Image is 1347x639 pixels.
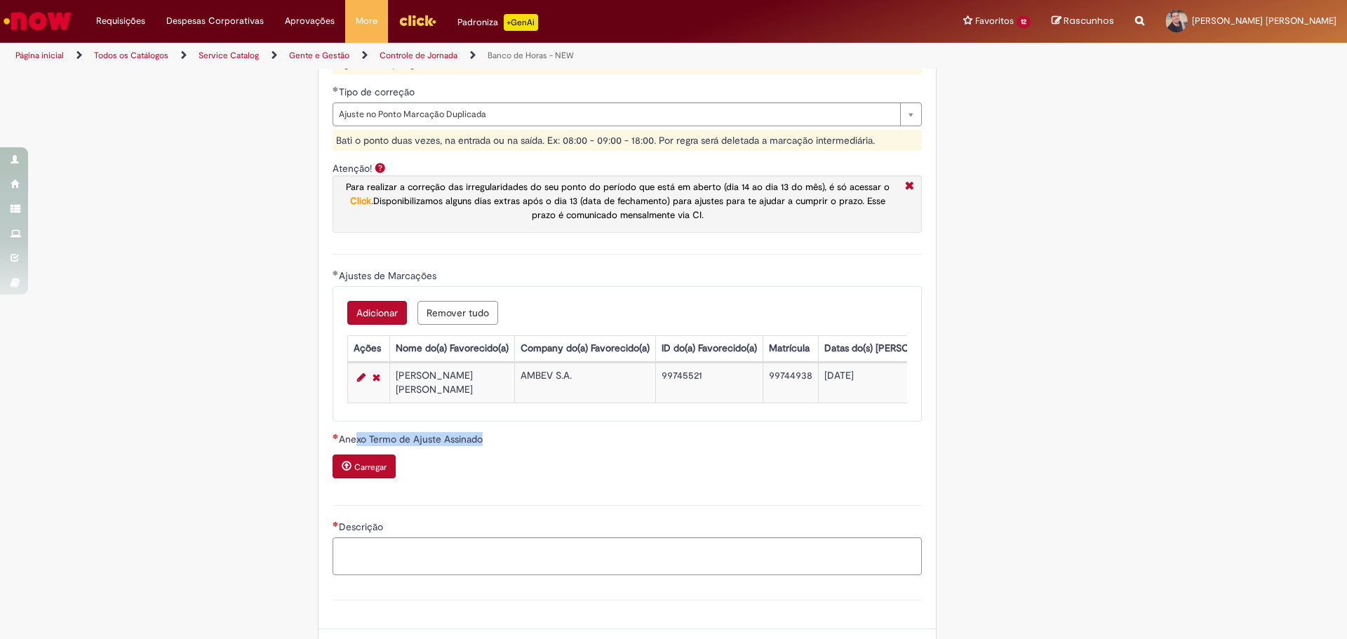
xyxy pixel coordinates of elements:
[333,162,372,175] label: Atenção!
[514,363,655,403] td: AMBEV S.A.
[94,50,168,61] a: Todos os Catálogos
[373,195,885,221] span: Disponibilizamos alguns dias extras após o dia 13 (data de fechamento) para ajustes para te ajuda...
[902,180,918,194] i: Fechar More information Por question_atencao_ajuste_ponto_aberto
[339,103,893,126] span: Ajuste no Ponto Marcação Duplicada
[333,537,922,575] textarea: Descrição
[354,369,369,386] a: Editar Linha 1
[514,335,655,361] th: Company do(a) Favorecido(a)
[333,521,339,527] span: Necessários
[339,520,386,533] span: Descrição
[1192,15,1336,27] span: [PERSON_NAME] [PERSON_NAME]
[350,195,371,207] a: Click
[333,86,339,92] span: Obrigatório Preenchido
[457,14,538,31] div: Padroniza
[339,86,417,98] span: Tipo de correção
[389,335,514,361] th: Nome do(a) Favorecido(a)
[818,363,968,403] td: [DATE]
[389,363,514,403] td: [PERSON_NAME] [PERSON_NAME]
[1052,15,1114,28] a: Rascunhos
[347,335,389,361] th: Ações
[339,269,439,282] span: Ajustes de Marcações
[166,14,264,28] span: Despesas Corporativas
[1064,14,1114,27] span: Rascunhos
[285,14,335,28] span: Aprovações
[333,130,922,151] div: Bati o ponto duas vezes, na entrada ou na saída. Ex: 08:00 - 09:00 - 18:00. Por regra será deleta...
[763,335,818,361] th: Matrícula
[417,301,498,325] button: Remove all rows for Ajustes de Marcações
[347,301,407,325] button: Add a row for Ajustes de Marcações
[1,7,74,35] img: ServiceNow
[333,433,339,439] span: Necessários
[369,369,384,386] a: Remover linha 1
[504,14,538,31] p: +GenAi
[818,335,968,361] th: Datas do(s) [PERSON_NAME](s)
[488,50,574,61] a: Banco de Horas - NEW
[354,462,387,473] small: Carregar
[380,50,457,61] a: Controle de Jornada
[333,455,396,478] button: Carregar anexo de Anexo Termo de Ajuste Assinado Required
[333,270,339,276] span: Obrigatório Preenchido
[346,181,890,193] span: Para realizar a correção das irregularidades do seu ponto do período que está em aberto (dia 14 a...
[356,14,377,28] span: More
[15,50,64,61] a: Página inicial
[289,50,349,61] a: Gente e Gestão
[372,162,389,173] span: Ajuda para Atenção!
[11,43,887,69] ul: Trilhas de página
[975,14,1014,28] span: Favoritos
[398,10,436,31] img: click_logo_yellow_360x200.png
[339,433,485,445] span: Anexo Termo de Ajuste Assinado
[199,50,259,61] a: Service Catalog
[96,14,145,28] span: Requisições
[655,335,763,361] th: ID do(a) Favorecido(a)
[655,363,763,403] td: 99745521
[1017,16,1031,28] span: 12
[763,363,818,403] td: 99744938
[346,181,890,221] span: .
